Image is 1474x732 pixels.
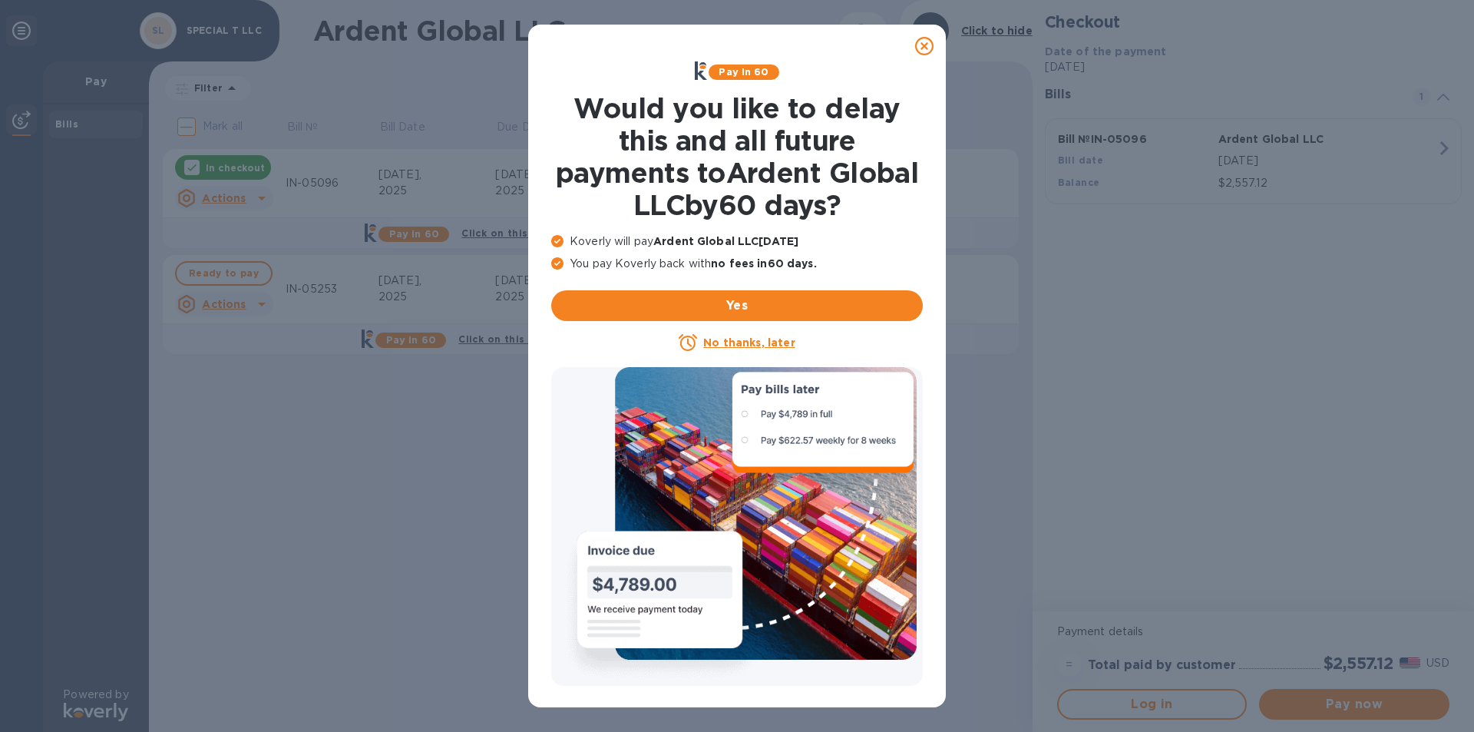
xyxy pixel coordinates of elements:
[551,234,923,250] p: Koverly will pay
[551,290,923,321] button: Yes
[563,296,911,315] span: Yes
[719,66,768,78] b: Pay in 60
[551,256,923,272] p: You pay Koverly back with
[551,92,923,221] h1: Would you like to delay this and all future payments to Ardent Global LLC by 60 days ?
[711,257,816,270] b: no fees in 60 days .
[653,235,798,247] b: Ardent Global LLC [DATE]
[703,336,795,349] u: No thanks, later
